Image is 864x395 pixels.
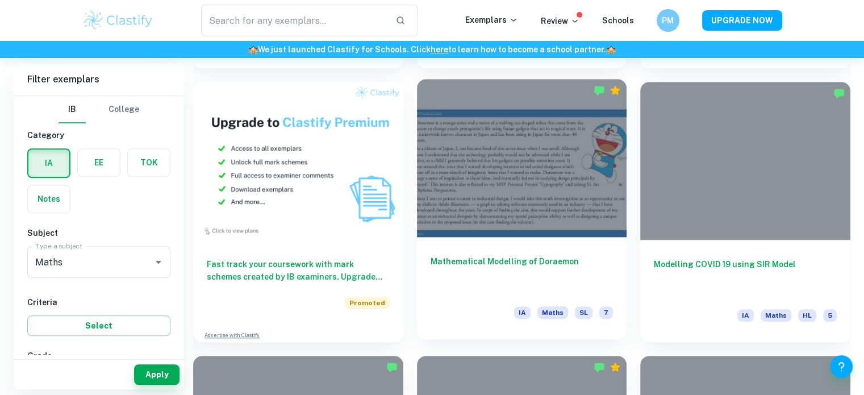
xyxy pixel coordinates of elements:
button: PM [657,9,679,32]
span: Maths [761,309,791,322]
button: UPGRADE NOW [702,10,782,31]
p: Review [541,15,579,27]
button: TOK [128,149,170,176]
span: 7 [599,306,613,319]
input: Search for any exemplars... [201,5,387,36]
img: Thumbnail [193,82,403,239]
a: Schools [602,16,634,25]
span: 5 [823,309,837,322]
button: Select [27,315,170,336]
div: Premium [610,361,621,373]
h6: Criteria [27,296,170,309]
button: College [108,96,139,123]
a: here [431,45,448,54]
span: IA [514,306,531,319]
img: Marked [594,361,605,373]
label: Type a subject [35,241,82,251]
h6: Category [27,129,170,142]
h6: We just launched Clastify for Schools. Click to learn how to become a school partner. [2,43,862,56]
h6: Mathematical Modelling of Doraemon [431,255,613,293]
div: Filter type choice [59,96,139,123]
img: Marked [594,85,605,96]
span: 🏫 [248,45,258,54]
span: SL [575,306,592,319]
button: EE [78,149,120,176]
p: Exemplars [465,14,518,26]
a: Mathematical Modelling of DoraemonIAMathsSL7 [417,82,627,342]
button: Notes [28,185,70,213]
h6: Fast track your coursework with mark schemes created by IB examiners. Upgrade now [207,258,390,283]
h6: Filter exemplars [14,64,184,95]
span: Promoted [345,297,390,309]
a: Modelling COVID 19 using SIR ModelIAMathsHL5 [640,82,850,342]
span: Maths [537,306,568,319]
span: 🏫 [606,45,616,54]
h6: PM [661,14,674,27]
button: IA [28,149,69,177]
div: Premium [610,85,621,96]
a: Advertise with Clastify [204,331,260,339]
h6: Grade [27,350,170,362]
button: Apply [134,364,180,385]
h6: Modelling COVID 19 using SIR Model [654,258,837,296]
img: Clastify logo [82,9,155,32]
h6: Subject [27,227,170,239]
img: Marked [833,88,845,99]
span: HL [798,309,816,322]
img: Marked [386,361,398,373]
button: IB [59,96,86,123]
span: IA [737,309,754,322]
button: Open [151,254,166,270]
button: Help and Feedback [830,355,853,378]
